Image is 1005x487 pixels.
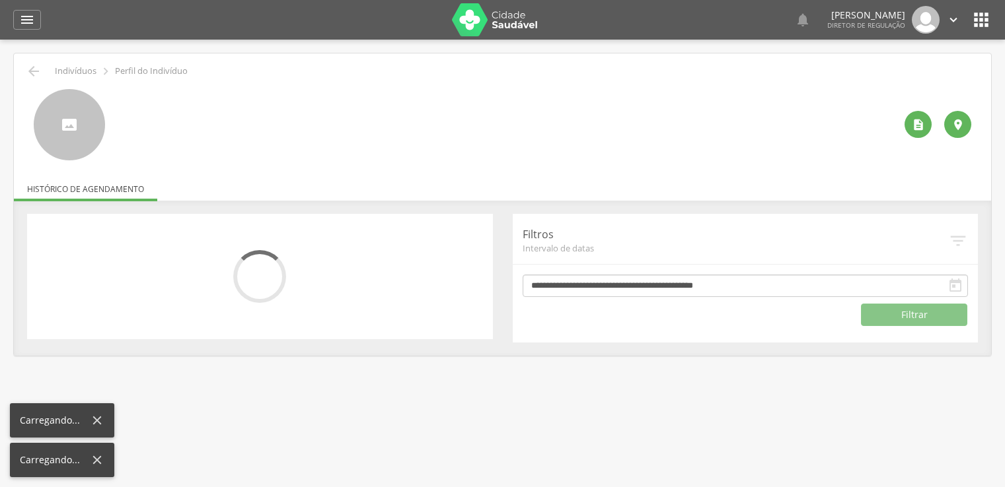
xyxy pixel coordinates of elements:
div: Localização [944,111,971,138]
p: Indivíduos [55,66,96,77]
p: [PERSON_NAME] [827,11,905,20]
a:  [13,10,41,30]
i:  [912,118,925,131]
i:  [948,231,968,251]
button: Filtrar [861,304,967,326]
span: Diretor de regulação [827,20,905,30]
p: Perfil do Indivíduo [115,66,188,77]
i:  [98,64,113,79]
i:  [946,13,961,27]
i:  [951,118,965,131]
i:  [971,9,992,30]
p: Filtros [523,227,949,242]
i:  [19,12,35,28]
span: Intervalo de datas [523,242,949,254]
a:  [795,6,811,34]
div: Carregando... [20,453,90,467]
a:  [946,6,961,34]
div: Carregando... [20,414,90,427]
div: Ver histórico de cadastramento [905,111,932,138]
i:  [795,12,811,28]
i: Voltar [26,63,42,79]
i:  [948,278,963,294]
